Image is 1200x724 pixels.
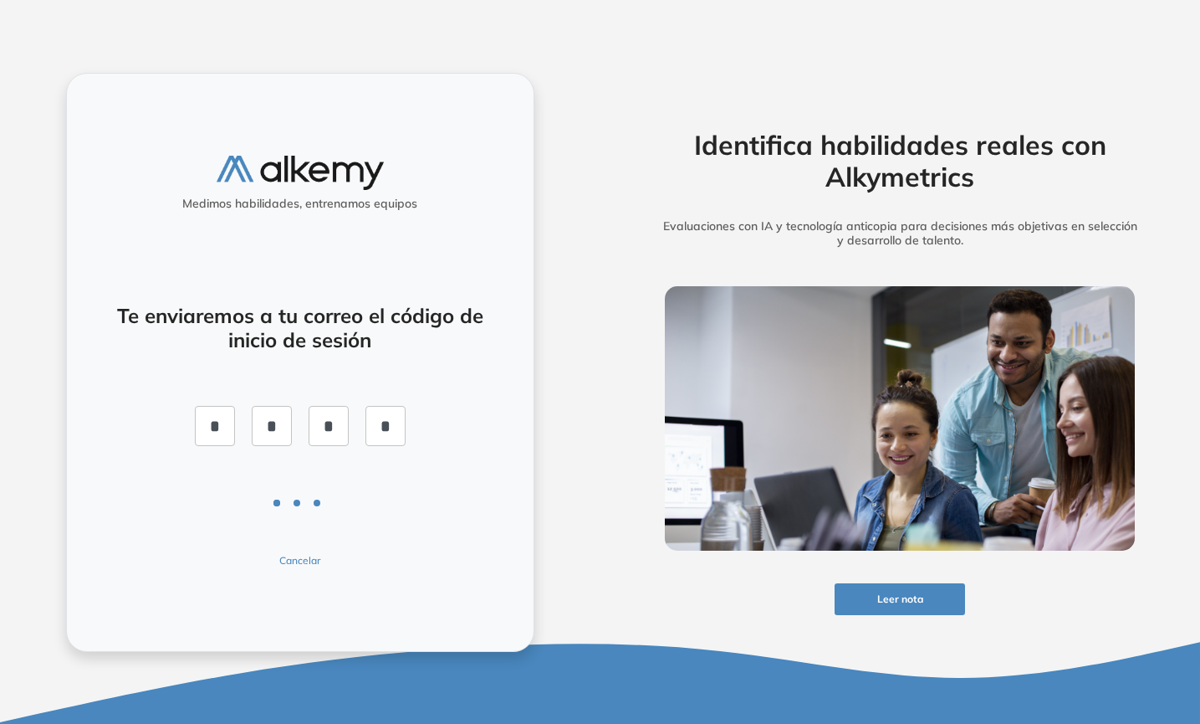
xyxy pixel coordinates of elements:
img: logo-alkemy [217,156,384,190]
h5: Evaluaciones con IA y tecnología anticopia para decisiones más objetivas en selección y desarroll... [639,219,1161,248]
h5: Medimos habilidades, entrenamos equipos [74,197,527,211]
img: img-more-info [665,286,1135,551]
iframe: Chat Widget [899,530,1200,724]
h2: Identifica habilidades reales con Alkymetrics [639,129,1161,193]
div: Widget de chat [899,530,1200,724]
button: Leer nota [835,583,965,616]
h4: Te enviaremos a tu correo el código de inicio de sesión [111,304,489,352]
button: Cancelar [198,553,402,568]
